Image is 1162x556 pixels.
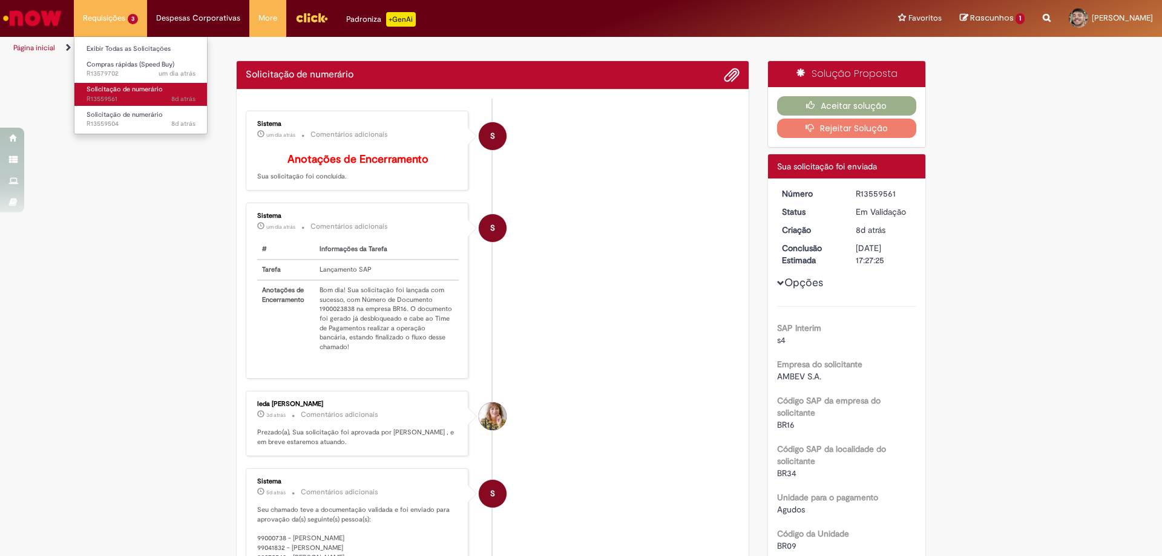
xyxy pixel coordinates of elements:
[777,492,878,503] b: Unidade para o pagamento
[908,12,942,24] span: Favoritos
[171,119,195,128] time: 23/09/2025 14:50:33
[856,206,912,218] div: Em Validação
[257,478,459,485] div: Sistema
[266,223,295,231] time: 30/09/2025 10:02:13
[777,528,849,539] b: Código da Unidade
[257,428,459,446] p: Prezado(a), Sua solicitação foi aprovada por [PERSON_NAME] , e em breve estaremos atuando.
[479,480,507,508] div: System
[310,129,388,140] small: Comentários adicionais
[724,67,740,83] button: Adicionar anexos
[87,69,195,79] span: R13579702
[266,131,295,139] span: um dia atrás
[1016,13,1025,24] span: 1
[257,401,459,408] div: Ieda [PERSON_NAME]
[777,419,795,430] span: BR16
[246,70,353,80] h2: Solicitação de numerário Histórico de tíquete
[777,161,877,172] span: Sua solicitação foi enviada
[87,94,195,104] span: R13559561
[777,371,821,382] span: AMBEV S.A.
[777,395,881,418] b: Código SAP da empresa do solicitante
[74,108,208,131] a: Aberto R13559504 : Solicitação de numerário
[1,6,64,30] img: ServiceNow
[301,487,378,497] small: Comentários adicionais
[74,36,208,134] ul: Requisições
[295,8,328,27] img: click_logo_yellow_360x200.png
[87,60,174,69] span: Compras rápidas (Speed Buy)
[257,240,315,260] th: #
[856,224,912,236] div: 23/09/2025 14:58:06
[777,359,862,370] b: Empresa do solicitante
[773,224,847,236] dt: Criação
[768,61,926,87] div: Solução Proposta
[777,443,886,466] b: Código SAP da localidade do solicitante
[777,504,805,515] span: Agudos
[87,85,163,94] span: Solicitação de numerário
[266,223,295,231] span: um dia atrás
[315,260,459,280] td: Lançamento SAP
[386,12,416,27] p: +GenAi
[287,152,428,166] b: Anotações de Encerramento
[777,540,796,551] span: BR09
[257,280,315,357] th: Anotações de Encerramento
[490,479,495,508] span: S
[257,212,459,220] div: Sistema
[310,221,388,232] small: Comentários adicionais
[346,12,416,27] div: Padroniza
[960,13,1025,24] a: Rascunhos
[777,96,917,116] button: Aceitar solução
[777,322,821,333] b: SAP Interim
[315,280,459,357] td: Bom dia! Sua solicitação foi lançada com sucesso, com Número de Documento 1900023838 na empresa B...
[257,120,459,128] div: Sistema
[257,154,459,182] p: Sua solicitação foi concluída.
[258,12,277,24] span: More
[856,224,885,235] time: 23/09/2025 14:58:06
[777,119,917,138] button: Rejeitar Solução
[490,122,495,151] span: S
[266,489,286,496] time: 27/09/2025 10:14:33
[171,94,195,103] time: 23/09/2025 14:58:07
[74,58,208,80] a: Aberto R13579702 : Compras rápidas (Speed Buy)
[773,206,847,218] dt: Status
[257,260,315,280] th: Tarefa
[777,468,796,479] span: BR34
[856,242,912,266] div: [DATE] 17:27:25
[773,242,847,266] dt: Conclusão Estimada
[773,188,847,200] dt: Número
[156,12,240,24] span: Despesas Corporativas
[13,43,55,53] a: Página inicial
[266,131,295,139] time: 30/09/2025 10:02:15
[74,83,208,105] a: Aberto R13559561 : Solicitação de numerário
[856,188,912,200] div: R13559561
[171,94,195,103] span: 8d atrás
[266,411,286,419] span: 3d atrás
[970,12,1014,24] span: Rascunhos
[266,411,286,419] time: 29/09/2025 13:29:14
[159,69,195,78] time: 30/09/2025 08:28:41
[159,69,195,78] span: um dia atrás
[83,12,125,24] span: Requisições
[87,110,163,119] span: Solicitação de numerário
[315,240,459,260] th: Informações da Tarefa
[479,214,507,242] div: System
[490,214,495,243] span: S
[479,122,507,150] div: System
[128,14,138,24] span: 3
[171,119,195,128] span: 8d atrás
[301,410,378,420] small: Comentários adicionais
[777,335,786,345] span: s4
[87,119,195,129] span: R13559504
[9,37,766,59] ul: Trilhas de página
[1092,13,1153,23] span: [PERSON_NAME]
[74,42,208,56] a: Exibir Todas as Solicitações
[856,224,885,235] span: 8d atrás
[479,402,507,430] div: Ieda Cristina Soares Pauletti Paschoal
[266,489,286,496] span: 5d atrás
